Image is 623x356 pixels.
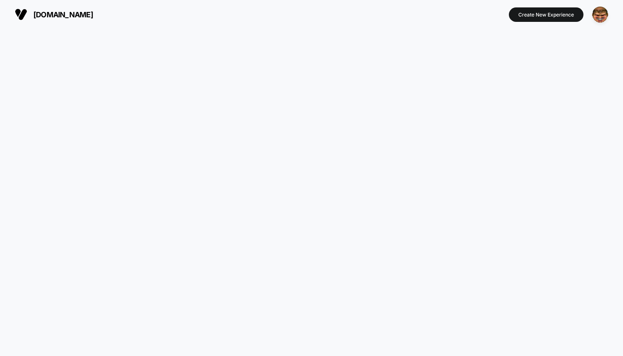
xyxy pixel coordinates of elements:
button: Create New Experience [509,7,583,22]
span: [DOMAIN_NAME] [33,10,93,19]
button: ppic [590,6,611,23]
img: Visually logo [15,8,27,21]
button: [DOMAIN_NAME] [12,8,96,21]
img: ppic [592,7,608,23]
